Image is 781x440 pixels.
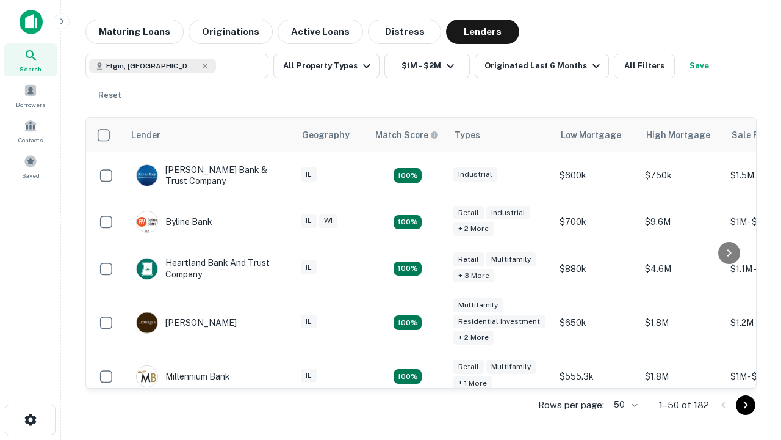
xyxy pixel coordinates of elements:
a: Saved [4,150,57,183]
div: Capitalize uses an advanced AI algorithm to match your search with the best lender. The match sco... [375,128,439,142]
img: picture [137,211,157,232]
div: Matching Properties: 25, hasApolloMatch: undefined [394,315,422,330]
td: $650k [553,292,639,354]
td: $700k [553,199,639,245]
button: All Property Types [273,54,380,78]
div: [PERSON_NAME] Bank & Trust Company [136,164,283,186]
div: Industrial [453,167,497,182]
img: picture [137,312,157,333]
th: Lender [124,118,295,152]
div: High Mortgage [646,128,710,142]
div: 50 [609,396,639,414]
th: Capitalize uses an advanced AI algorithm to match your search with the best lender. The match sco... [368,118,447,152]
div: IL [301,214,317,228]
img: capitalize-icon.png [20,10,43,34]
div: IL [301,315,317,329]
th: High Mortgage [639,118,724,152]
button: Originations [189,20,273,44]
th: Types [447,118,553,152]
div: Matching Properties: 16, hasApolloMatch: undefined [394,369,422,384]
div: Multifamily [486,360,536,374]
td: $555.3k [553,353,639,400]
button: Originated Last 6 Months [475,54,609,78]
div: + 2 more [453,331,494,345]
div: WI [319,214,337,228]
img: picture [137,258,157,279]
div: IL [301,369,317,383]
div: + 2 more [453,222,494,236]
div: Retail [453,206,484,220]
div: Millennium Bank [136,365,230,387]
h6: Match Score [375,128,436,142]
div: Byline Bank [136,211,212,233]
button: Go to next page [736,395,755,415]
div: Types [455,128,480,142]
div: Originated Last 6 Months [484,59,603,73]
img: picture [137,165,157,186]
div: Retail [453,360,484,374]
span: Contacts [18,135,43,145]
div: Multifamily [453,298,503,312]
div: Matching Properties: 28, hasApolloMatch: undefined [394,168,422,183]
td: $9.6M [639,199,724,245]
span: Elgin, [GEOGRAPHIC_DATA], [GEOGRAPHIC_DATA] [106,61,198,71]
p: 1–50 of 182 [659,398,709,413]
button: Reset [90,83,129,108]
span: Borrowers [16,100,45,109]
a: Search [4,43,57,76]
div: Matching Properties: 19, hasApolloMatch: undefined [394,262,422,276]
td: $1.8M [639,353,724,400]
th: Geography [295,118,368,152]
button: Lenders [446,20,519,44]
div: IL [301,260,317,274]
div: + 3 more [453,269,494,283]
button: $1M - $2M [384,54,470,78]
div: Lender [131,128,160,142]
div: Retail [453,252,484,266]
img: picture [137,366,157,387]
div: Low Mortgage [561,128,621,142]
div: [PERSON_NAME] [136,312,237,334]
div: + 1 more [453,376,492,391]
div: Geography [302,128,350,142]
th: Low Mortgage [553,118,639,152]
div: Industrial [486,206,530,220]
td: $880k [553,245,639,291]
td: $600k [553,152,639,199]
a: Contacts [4,114,57,147]
button: Save your search to get updates of matches that match your search criteria. [680,54,719,78]
button: Maturing Loans [85,20,184,44]
iframe: Chat Widget [720,342,781,401]
td: $4.6M [639,245,724,291]
a: Borrowers [4,79,57,112]
span: Search [20,64,41,74]
div: Heartland Bank And Trust Company [136,257,283,279]
button: All Filters [614,54,675,78]
td: $1.8M [639,292,724,354]
button: Distress [368,20,441,44]
p: Rows per page: [538,398,604,413]
td: $750k [639,152,724,199]
div: Multifamily [486,252,536,266]
div: IL [301,167,317,182]
button: Active Loans [278,20,363,44]
div: Residential Investment [453,315,545,329]
div: Matching Properties: 19, hasApolloMatch: undefined [394,215,422,230]
span: Saved [22,170,40,180]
